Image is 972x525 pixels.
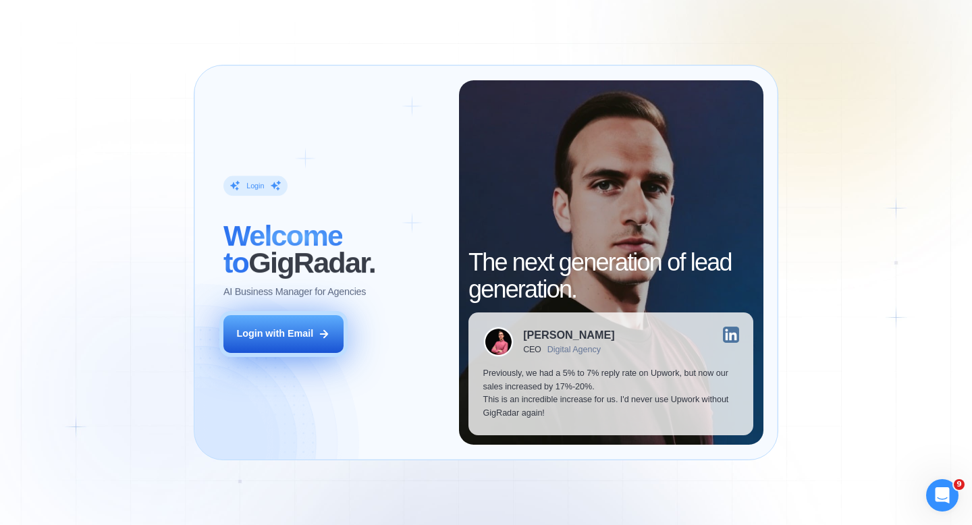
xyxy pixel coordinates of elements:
[547,345,601,354] div: Digital Agency
[223,286,366,300] p: AI Business Manager for Agencies
[246,181,264,190] div: Login
[926,479,959,512] iframe: Intercom live chat
[236,327,313,341] div: Login with Email
[523,329,614,340] div: [PERSON_NAME]
[483,367,739,420] p: Previously, we had a 5% to 7% reply rate on Upwork, but now our sales increased by 17%-20%. This ...
[523,345,541,354] div: CEO
[223,315,344,353] button: Login with Email
[954,479,965,490] span: 9
[223,219,342,279] span: Welcome to
[468,249,753,302] h2: The next generation of lead generation.
[223,223,444,276] h2: ‍ GigRadar.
